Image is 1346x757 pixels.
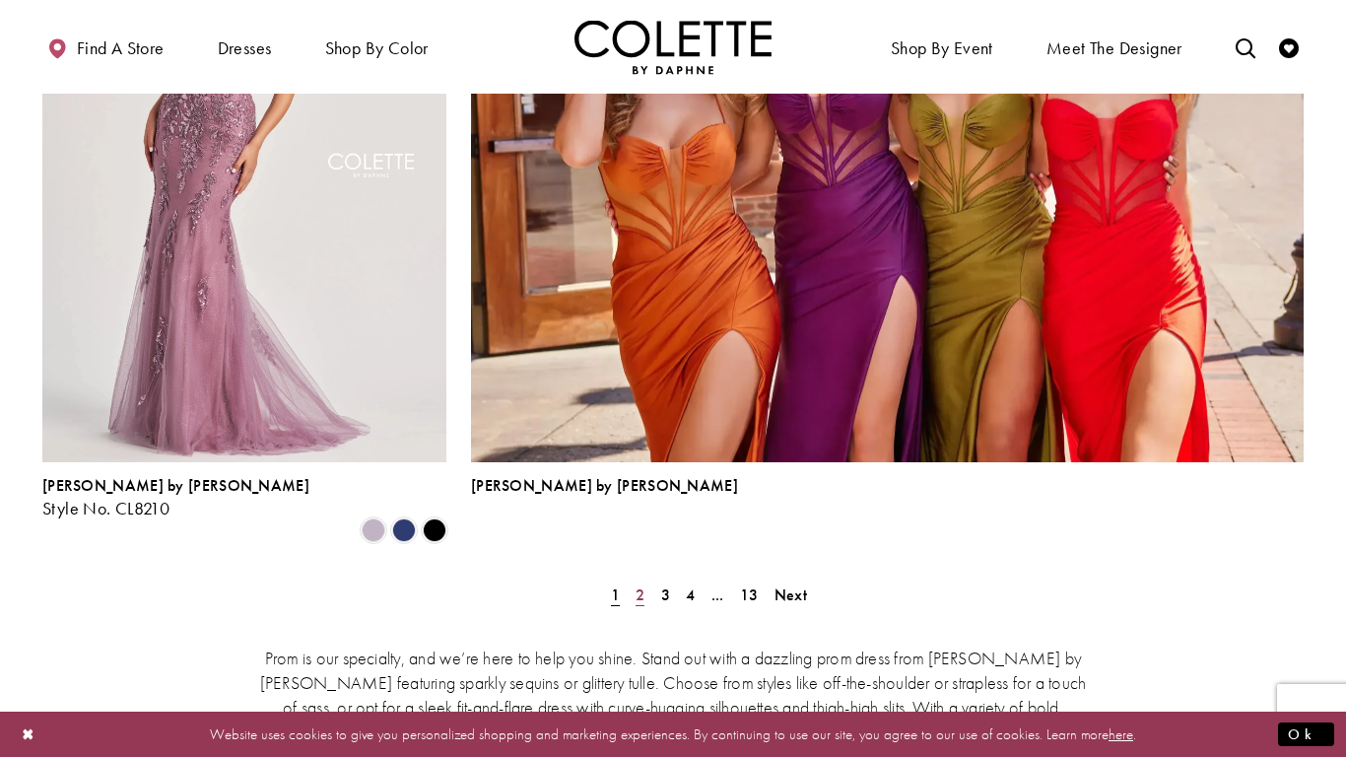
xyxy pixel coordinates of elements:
[680,581,701,609] a: Page 4
[42,497,169,519] span: Style No. CL8210
[574,20,772,74] a: Visit Home Page
[362,518,385,542] i: Heather
[774,585,807,605] span: Next
[611,585,620,605] span: 1
[42,477,309,518] div: Colette by Daphne Style No. CL8210
[1042,20,1187,74] a: Meet the designer
[423,518,446,542] i: Black
[1046,38,1182,58] span: Meet the designer
[471,475,738,496] span: [PERSON_NAME] by [PERSON_NAME]
[42,475,309,496] span: [PERSON_NAME] by [PERSON_NAME]
[740,585,759,605] span: 13
[320,20,434,74] span: Shop by color
[636,585,644,605] span: 2
[218,38,272,58] span: Dresses
[1274,20,1304,74] a: Check Wishlist
[886,20,998,74] span: Shop By Event
[1278,722,1334,746] button: Submit Dialog
[605,581,626,609] span: Current Page
[42,20,168,74] a: Find a store
[142,721,1204,747] p: Website uses cookies to give you personalized shopping and marketing experiences. By continuing t...
[574,20,772,74] img: Colette by Daphne
[706,581,730,609] a: ...
[655,581,676,609] a: Page 3
[392,518,416,542] i: Navy Blue
[661,585,670,605] span: 3
[686,585,695,605] span: 4
[1109,723,1133,743] a: here
[711,585,724,605] span: ...
[1231,20,1260,74] a: Toggle search
[769,581,813,609] a: Next Page
[77,38,165,58] span: Find a store
[325,38,429,58] span: Shop by color
[12,717,45,751] button: Close Dialog
[213,20,277,74] span: Dresses
[734,581,765,609] a: Page 13
[891,38,993,58] span: Shop By Event
[630,581,650,609] a: Page 2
